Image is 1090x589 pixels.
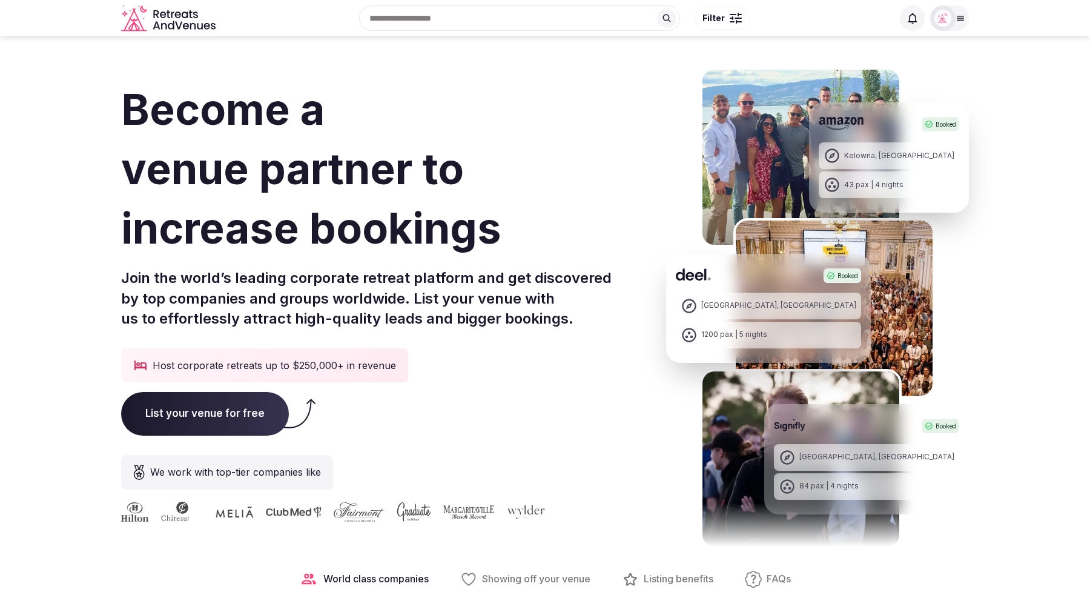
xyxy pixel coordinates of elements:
div: 84 pax | 4 nights [799,481,859,491]
div: 43 pax | 4 nights [844,180,903,190]
div: [GEOGRAPHIC_DATA], [GEOGRAPHIC_DATA] [701,301,856,311]
div: Booked [824,268,861,283]
span: World class companies [323,572,429,585]
span: Listing benefits [644,572,713,585]
span: Filter [702,12,725,24]
p: Join the world’s leading corporate retreat platform and get discovered by top companies and group... [121,268,612,329]
div: Kelowna, [GEOGRAPHIC_DATA] [844,151,954,161]
button: Filter [695,7,750,30]
a: Visit the homepage [121,5,218,32]
img: Deel Spain Retreat [733,218,935,398]
div: Booked [922,419,959,433]
div: We work with top-tier companies like [121,455,333,490]
div: Host corporate retreats up to $250,000+ in revenue [121,348,408,382]
div: 1200 pax | 5 nights [701,330,767,340]
img: Matt Grant Oakes [934,10,951,27]
img: Amazon Kelowna Retreat [700,67,902,247]
span: List your venue for free [121,392,289,436]
h1: Become a venue partner to increase bookings [121,80,612,258]
span: FAQs [767,572,791,585]
img: Signifly Portugal Retreat [700,369,902,549]
span: Showing off your venue [482,572,590,585]
div: Booked [922,117,959,131]
div: [GEOGRAPHIC_DATA], [GEOGRAPHIC_DATA] [799,452,954,462]
svg: Retreats and Venues company logo [121,5,218,32]
a: List your venue for free [121,407,289,419]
